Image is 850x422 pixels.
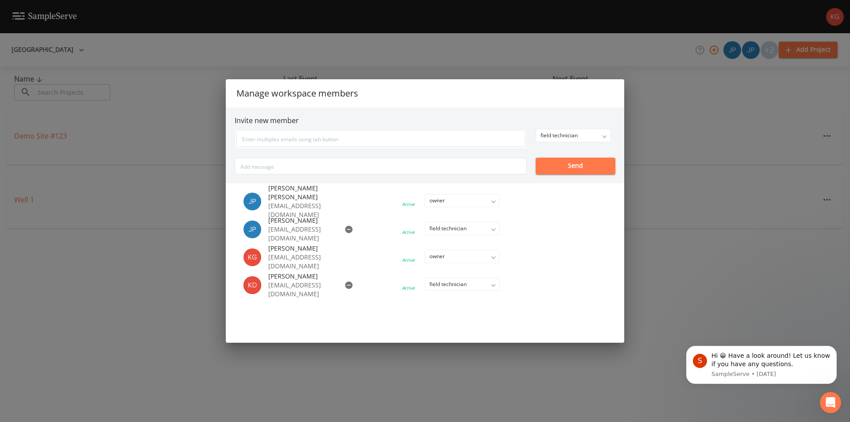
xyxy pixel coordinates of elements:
[243,193,261,210] img: 41241ef155101aa6d92a04480b0d0000
[243,248,261,266] img: f1f32f2ba390ee4286c75798adaa00ae
[268,272,334,281] span: [PERSON_NAME]
[536,158,615,174] button: Send
[268,253,334,271] p: [EMAIL_ADDRESS][DOMAIN_NAME]
[268,244,334,253] span: [PERSON_NAME]
[402,257,415,263] div: Active
[243,276,261,294] img: 85dd7c20cd6b433e83165a2a5cc40fb1
[268,201,334,219] p: [EMAIL_ADDRESS][DOMAIN_NAME]
[243,248,268,266] div: Kevin Gielarowski
[243,221,261,238] img: f9ea831b4c64ae7f91f08e4d0d6babd4
[268,216,334,225] span: [PERSON_NAME]
[673,338,850,389] iframe: Intercom notifications message
[268,225,334,243] p: [EMAIL_ADDRESS][DOMAIN_NAME]
[236,130,525,147] input: Enter multiples emails using tab button
[425,194,499,207] div: owner
[268,184,334,201] span: [PERSON_NAME] [PERSON_NAME]
[243,193,268,210] div: Joshua gere Paul
[226,79,624,108] h2: Manage workspace members
[243,221,268,238] div: Joshua Paul
[425,250,499,263] div: owner
[402,201,415,207] div: Active
[268,281,334,298] p: [EMAIL_ADDRESS][DOMAIN_NAME]
[820,392,841,413] iframe: Intercom live chat
[536,129,610,142] div: field technician
[235,116,615,125] h6: Invite new member
[235,158,527,174] input: Add message
[243,276,268,294] div: Kyle Doogan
